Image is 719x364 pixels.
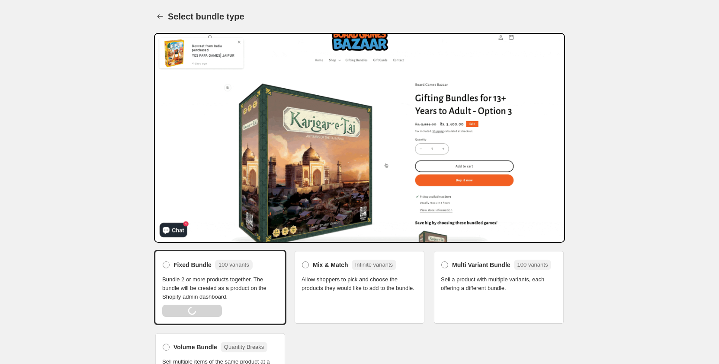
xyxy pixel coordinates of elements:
[168,11,244,22] h1: Select bundle type
[218,261,249,268] span: 100 variants
[517,261,548,268] span: 100 variants
[173,261,212,269] span: Fixed Bundle
[154,33,565,243] img: Bundle Preview
[302,275,417,293] span: Allow shoppers to pick and choose the products they would like to add to the bundle.
[173,343,217,351] span: Volume Bundle
[154,10,166,23] button: Back
[313,261,348,269] span: Mix & Match
[441,275,557,293] span: Sell a product with multiple variants, each offering a different bundle.
[452,261,510,269] span: Multi Variant Bundle
[355,261,393,268] span: Infinite variants
[224,344,264,350] span: Quantity Breaks
[162,275,278,301] span: Bundle 2 or more products together. The bundle will be created as a product on the Shopify admin ...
